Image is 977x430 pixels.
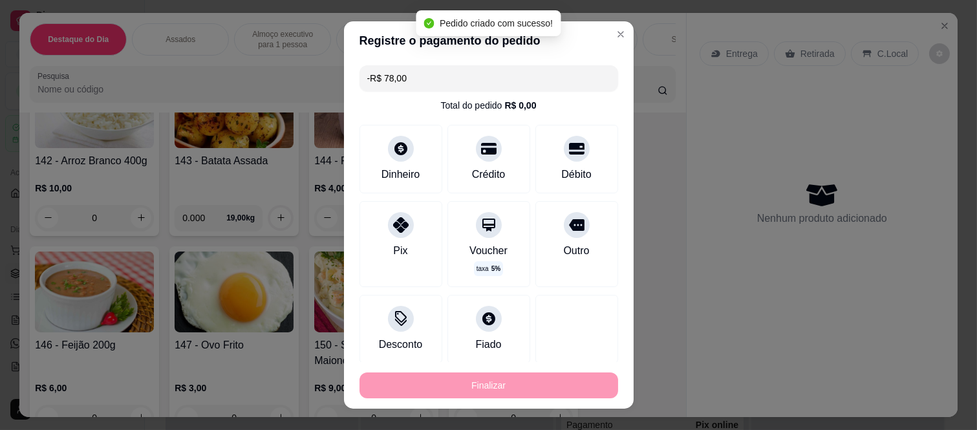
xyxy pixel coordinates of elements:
[367,65,610,91] input: Ex.: hambúrguer de cordeiro
[381,167,420,182] div: Dinheiro
[504,99,536,112] div: R$ 0,00
[561,167,591,182] div: Débito
[440,99,536,112] div: Total do pedido
[563,243,589,259] div: Outro
[393,243,407,259] div: Pix
[491,264,500,274] span: 5 %
[424,18,435,28] span: check-circle
[469,243,508,259] div: Voucher
[610,24,631,45] button: Close
[475,337,501,352] div: Fiado
[477,264,500,274] p: taxa
[379,337,423,352] div: Desconto
[472,167,506,182] div: Crédito
[344,21,634,60] header: Registre o pagamento do pedido
[440,18,553,28] span: Pedido criado com sucesso!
